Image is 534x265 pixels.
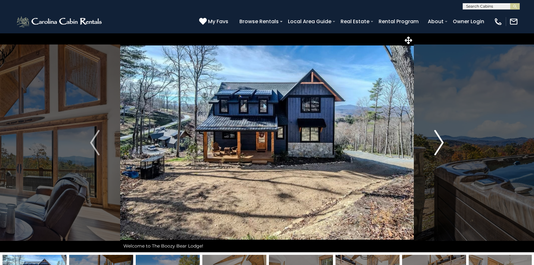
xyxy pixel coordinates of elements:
[337,16,373,27] a: Real Estate
[236,16,282,27] a: Browse Rentals
[69,33,120,252] button: Previous
[285,16,335,27] a: Local Area Guide
[16,15,104,28] img: White-1-2.png
[509,17,518,26] img: mail-regular-white.png
[425,16,447,27] a: About
[434,130,444,155] img: arrow
[120,240,414,252] div: Welcome to The Boozy Bear Lodge!
[90,130,100,155] img: arrow
[208,17,228,25] span: My Favs
[414,33,464,252] button: Next
[494,17,503,26] img: phone-regular-white.png
[199,17,230,26] a: My Favs
[375,16,422,27] a: Rental Program
[450,16,487,27] a: Owner Login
